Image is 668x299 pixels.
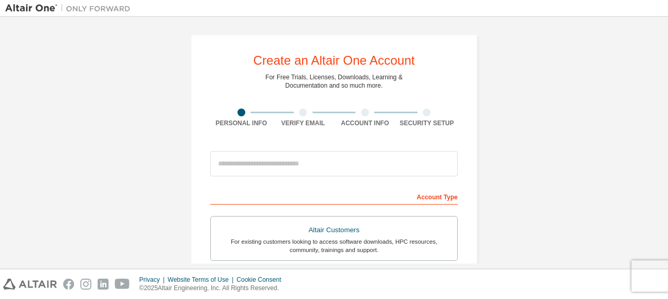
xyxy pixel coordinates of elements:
[236,276,287,284] div: Cookie Consent
[5,3,136,14] img: Altair One
[139,284,288,293] p: © 2025 Altair Engineering, Inc. All Rights Reserved.
[217,237,451,254] div: For existing customers looking to access software downloads, HPC resources, community, trainings ...
[266,73,403,90] div: For Free Trials, Licenses, Downloads, Learning & Documentation and so much more.
[210,188,458,205] div: Account Type
[80,279,91,290] img: instagram.svg
[217,223,451,237] div: Altair Customers
[115,279,130,290] img: youtube.svg
[139,276,168,284] div: Privacy
[63,279,74,290] img: facebook.svg
[3,279,57,290] img: altair_logo.svg
[334,119,396,127] div: Account Info
[98,279,109,290] img: linkedin.svg
[253,54,415,67] div: Create an Altair One Account
[272,119,335,127] div: Verify Email
[210,119,272,127] div: Personal Info
[168,276,236,284] div: Website Terms of Use
[396,119,458,127] div: Security Setup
